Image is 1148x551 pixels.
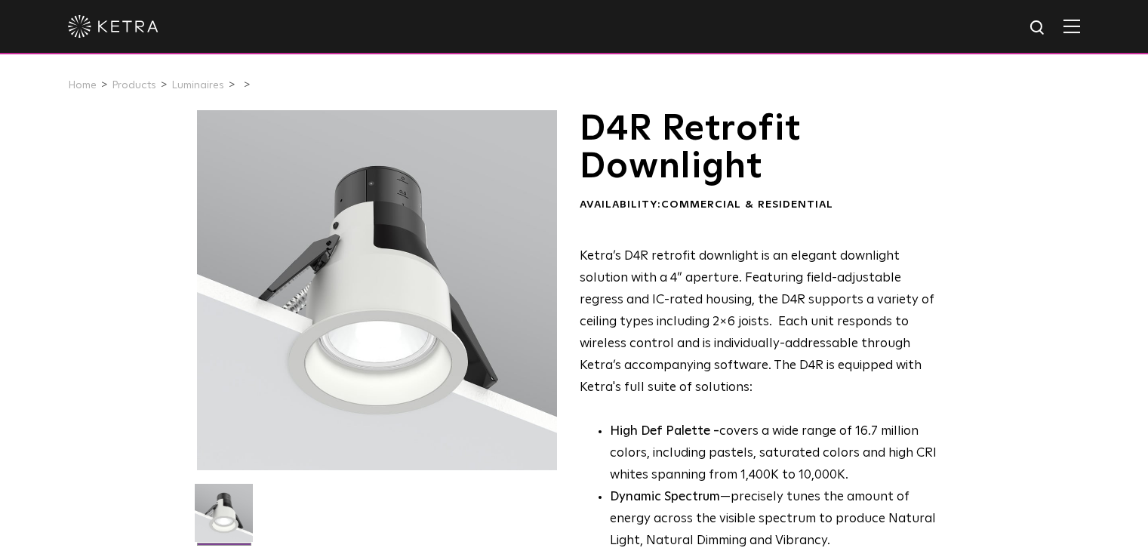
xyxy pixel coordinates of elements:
h1: D4R Retrofit Downlight [580,110,947,186]
img: Hamburger%20Nav.svg [1063,19,1080,33]
img: ketra-logo-2019-white [68,15,159,38]
strong: Dynamic Spectrum [610,491,720,503]
a: Home [68,80,97,91]
a: Luminaires [171,80,224,91]
p: covers a wide range of 16.7 million colors, including pastels, saturated colors and high CRI whit... [610,421,947,487]
div: Availability: [580,198,947,213]
strong: High Def Palette - [610,425,719,438]
a: Products [112,80,156,91]
span: Commercial & Residential [661,199,833,210]
img: search icon [1029,19,1048,38]
p: Ketra’s D4R retrofit downlight is an elegant downlight solution with a 4” aperture. Featuring fie... [580,246,947,399]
